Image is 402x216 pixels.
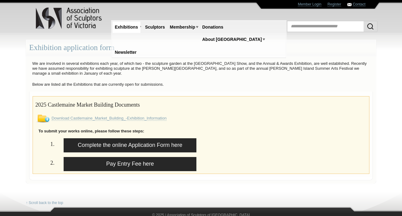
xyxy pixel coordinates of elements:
h2: 2025 Castlemaine Market Building Documents [35,99,367,110]
a: About [GEOGRAPHIC_DATA] [200,34,264,45]
a: ↑ Scroll back to the top [26,201,63,205]
p: Below are listed all the Exhibitions that are currently open for submissions. [29,81,373,88]
img: Contact ASV [347,3,352,6]
a: Pay Entry Fee here [64,157,196,171]
div: Exhibition application form [26,40,376,56]
a: Download Castlemaine_Market_Building_-Exhibition_Information [52,116,167,121]
a: Membership [167,22,198,33]
a: Donations [200,22,226,33]
h2: 1. [35,138,54,149]
img: Search [367,23,374,30]
a: Sculptors [143,22,167,33]
img: Download File [35,115,50,122]
a: Complete the online Application Form here [64,138,196,152]
a: Exhibitions [112,22,140,33]
strong: To submit your works online, please follow these steps: [38,129,144,133]
a: Member Login [298,2,321,7]
p: We are involved in several exhibitions each year, of which two - the sculpture garden at the [GEO... [29,60,373,77]
img: logo.png [35,6,103,30]
h2: 2. [35,157,54,168]
a: Contact [353,2,365,7]
a: Newsletter [112,47,139,58]
a: Register [328,2,341,7]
